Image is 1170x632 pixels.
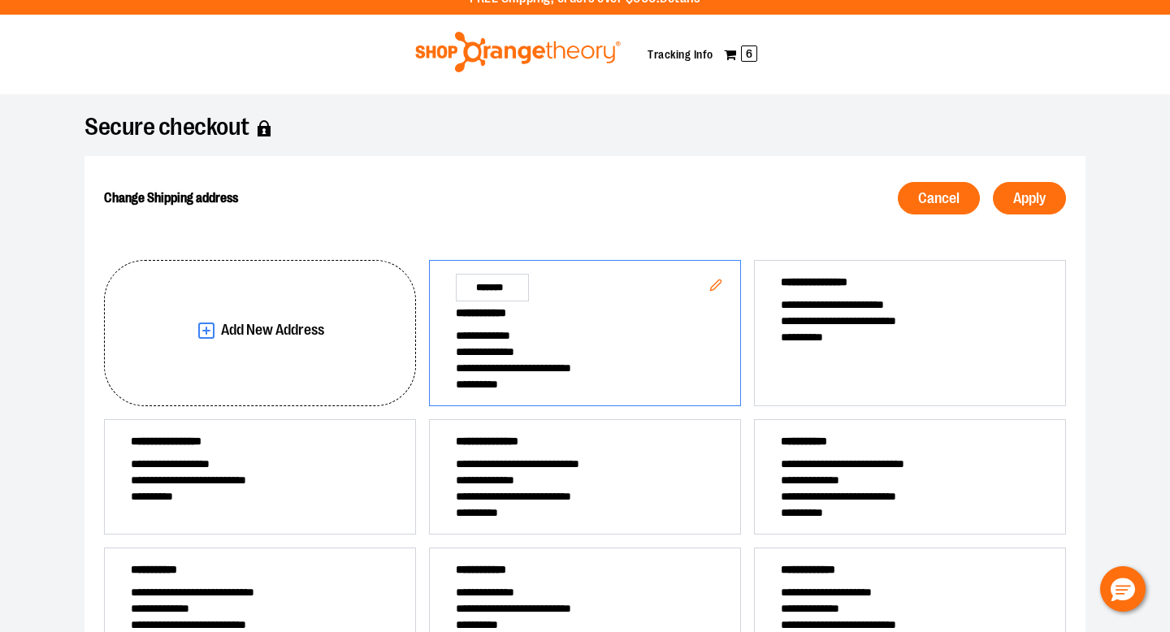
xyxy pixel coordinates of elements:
h2: Change Shipping address [104,175,568,221]
a: Tracking Info [648,48,713,61]
button: Add New Address [104,260,416,406]
span: Cancel [918,191,960,206]
span: Apply [1013,191,1046,206]
span: 6 [741,45,757,62]
h1: Secure checkout [84,120,1085,136]
button: Apply [993,182,1066,214]
button: Cancel [898,182,980,214]
button: Hello, have a question? Let’s chat. [1100,566,1146,612]
img: Shop Orangetheory [413,32,623,72]
button: Edit [696,266,735,309]
span: Add New Address [221,322,324,338]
